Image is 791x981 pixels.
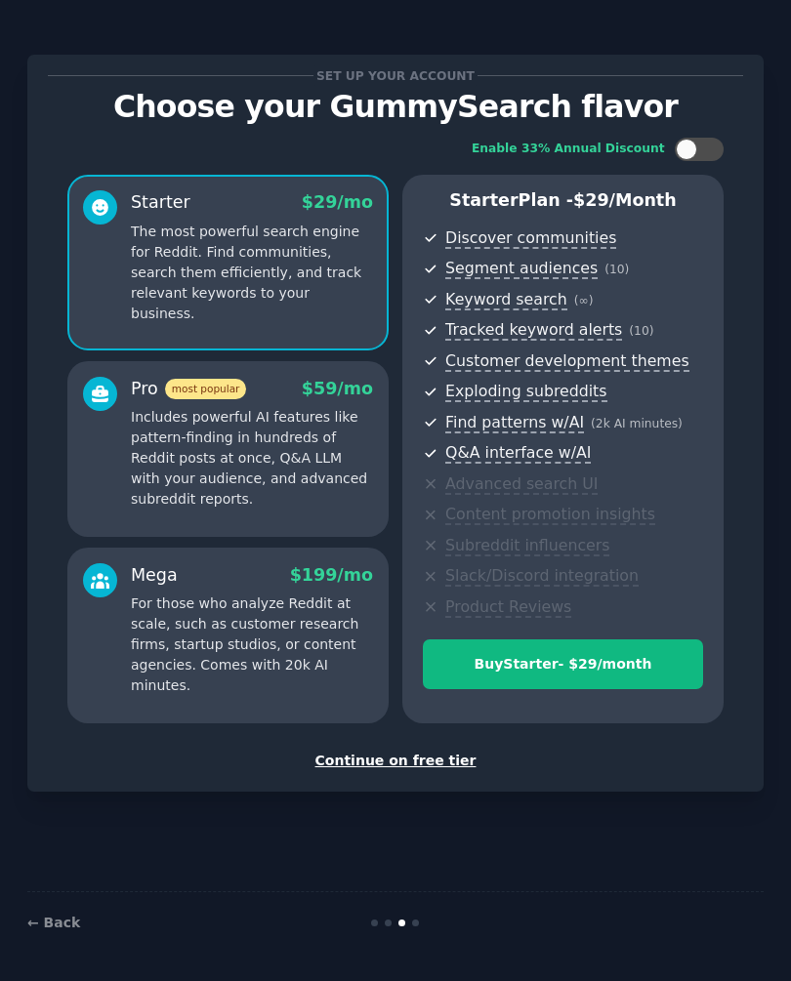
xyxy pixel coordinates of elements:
p: The most powerful search engine for Reddit. Find communities, search them efficiently, and track ... [131,222,373,324]
button: BuyStarter- $29/month [423,639,703,689]
span: Find patterns w/AI [445,413,584,433]
span: Product Reviews [445,597,571,618]
div: Pro [131,377,246,401]
p: Choose your GummySearch flavor [48,90,743,124]
a: ← Back [27,915,80,930]
span: ( 10 ) [629,324,653,338]
div: Starter [131,190,190,215]
span: most popular [165,379,247,399]
div: Buy Starter - $ 29 /month [424,654,702,674]
span: $ 199 /mo [290,565,373,585]
span: ( ∞ ) [574,294,594,307]
span: Customer development themes [445,351,689,372]
div: Mega [131,563,178,588]
span: Advanced search UI [445,474,598,495]
span: Content promotion insights [445,505,655,525]
span: Discover communities [445,228,616,249]
div: Enable 33% Annual Discount [472,141,665,158]
span: $ 29 /mo [302,192,373,212]
span: Tracked keyword alerts [445,320,622,341]
span: $ 29 /month [573,190,677,210]
span: Set up your account [313,65,479,86]
span: ( 2k AI minutes ) [591,417,683,430]
p: For those who analyze Reddit at scale, such as customer research firms, startup studios, or conte... [131,593,373,696]
span: $ 59 /mo [302,379,373,398]
div: Continue on free tier [48,751,743,771]
span: Exploding subreddits [445,382,606,402]
span: Segment audiences [445,259,598,279]
p: Starter Plan - [423,188,703,213]
span: Q&A interface w/AI [445,443,591,464]
span: Subreddit influencers [445,536,609,556]
span: Slack/Discord integration [445,566,639,587]
span: Keyword search [445,290,567,310]
span: ( 10 ) [604,263,629,276]
p: Includes powerful AI features like pattern-finding in hundreds of Reddit posts at once, Q&A LLM w... [131,407,373,510]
